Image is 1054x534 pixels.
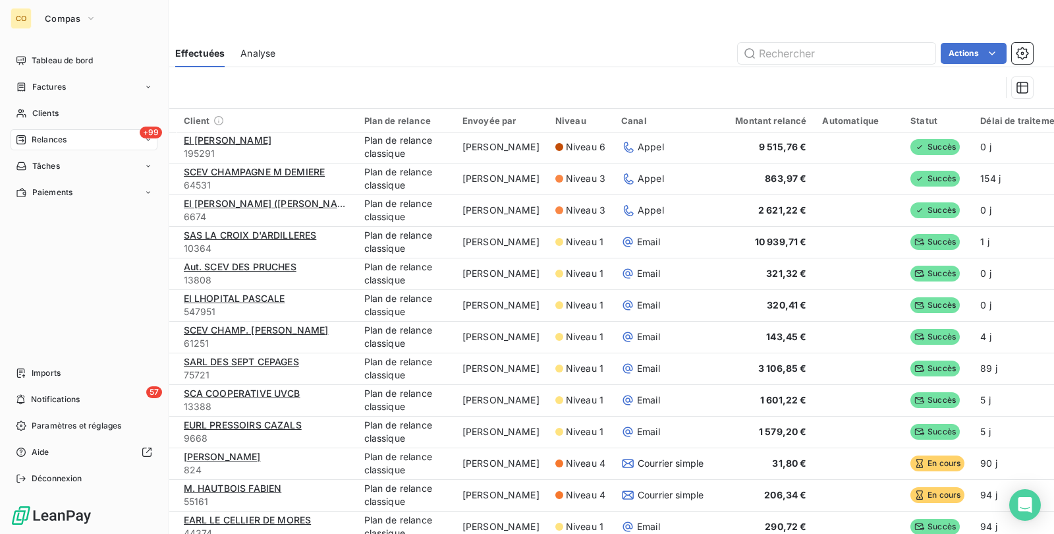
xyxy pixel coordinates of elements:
span: Succès [910,424,960,440]
td: [PERSON_NAME] [455,448,547,479]
td: Plan de relance classique [356,448,455,479]
span: Appel [638,172,664,185]
span: Client [184,115,210,126]
span: Email [637,394,660,407]
span: Succès [910,234,960,250]
span: Email [637,267,660,280]
span: Succès [910,392,960,408]
td: Plan de relance classique [356,226,455,258]
span: 290,72 € [765,521,806,532]
span: Déconnexion [32,473,82,485]
span: Tâches [32,160,60,172]
span: Niveau 4 [566,457,605,470]
div: Statut [910,115,964,126]
span: [PERSON_NAME] [184,451,261,462]
button: Actions [941,43,1007,64]
span: Email [637,235,660,249]
span: 13808 [184,274,348,287]
span: 9 515,76 € [759,141,807,152]
span: Succès [910,171,960,187]
td: Plan de relance classique [356,163,455,194]
span: Courrier simple [638,489,704,502]
img: Logo LeanPay [11,505,92,526]
td: [PERSON_NAME] [455,416,547,448]
td: [PERSON_NAME] [455,353,547,384]
span: Email [637,425,660,438]
span: SAS LA CROIX D'ARDILLERES [184,229,317,241]
td: Plan de relance classique [356,289,455,321]
span: 55161 [184,495,348,508]
span: Email [637,330,660,343]
td: Plan de relance classique [356,194,455,226]
span: Succès [910,266,960,282]
span: 61251 [184,337,348,350]
span: Succès [910,139,960,155]
span: Niveau 1 [566,362,603,375]
span: Niveau 3 [566,172,605,185]
span: Succès [910,297,960,313]
span: SCEV CHAMP. [PERSON_NAME] [184,324,329,336]
span: 57 [146,386,162,398]
span: Niveau 3 [566,204,605,217]
div: Canal [621,115,704,126]
span: EI [PERSON_NAME] ([PERSON_NAME]) [184,198,358,209]
span: Succès [910,361,960,376]
span: Aide [32,446,49,458]
span: 143,45 € [766,331,806,342]
td: [PERSON_NAME] [455,163,547,194]
td: Plan de relance classique [356,258,455,289]
div: Plan de relance [364,115,447,126]
span: Succès [910,202,960,218]
span: Niveau 1 [566,520,603,533]
span: Niveau 6 [566,140,605,154]
span: Factures [32,81,66,93]
td: Plan de relance classique [356,384,455,416]
span: EARL LE CELLIER DE MORES [184,514,312,525]
span: Relances [32,134,67,146]
span: 3 106,85 € [758,363,807,374]
span: Courrier simple [638,457,704,470]
td: [PERSON_NAME] [455,226,547,258]
span: Niveau 1 [566,299,603,312]
span: Niveau 4 [566,489,605,502]
span: Niveau 1 [566,235,603,249]
span: 1 579,20 € [759,426,807,437]
td: Plan de relance classique [356,353,455,384]
td: [PERSON_NAME] [455,289,547,321]
span: 10364 [184,242,348,255]
div: Envoyée par [462,115,540,126]
span: Clients [32,107,59,119]
span: Compas [45,13,80,24]
span: Appel [638,140,664,154]
span: Email [637,299,660,312]
td: [PERSON_NAME] [455,131,547,163]
span: Niveau 1 [566,394,603,407]
td: [PERSON_NAME] [455,384,547,416]
span: M. HAUTBOIS FABIEN [184,483,282,494]
span: Paiements [32,187,72,198]
span: Niveau 1 [566,330,603,343]
div: Montant relancé [719,115,806,126]
span: SCEV CHAMPAGNE M DEMIERE [184,166,325,177]
span: +99 [140,127,162,138]
span: 195291 [184,147,348,160]
div: Open Intercom Messenger [1009,489,1041,521]
span: 547951 [184,305,348,318]
span: SARL DES SEPT CEPAGES [184,356,299,367]
span: 206,34 € [764,489,806,500]
span: 75721 [184,369,348,382]
span: 320,41 € [767,299,806,311]
td: [PERSON_NAME] [455,194,547,226]
span: 6674 [184,210,348,223]
span: 31,80 € [772,458,806,469]
td: [PERSON_NAME] [455,479,547,511]
span: 1 601,22 € [760,394,807,405]
span: Notifications [31,394,80,405]
td: [PERSON_NAME] [455,321,547,353]
span: EI [PERSON_NAME] [184,134,271,146]
td: Plan de relance classique [356,416,455,448]
td: Plan de relance classique [356,321,455,353]
span: SCA COOPERATIVE UVCB [184,388,300,399]
span: Niveau 1 [566,267,603,280]
td: Plan de relance classique [356,479,455,511]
